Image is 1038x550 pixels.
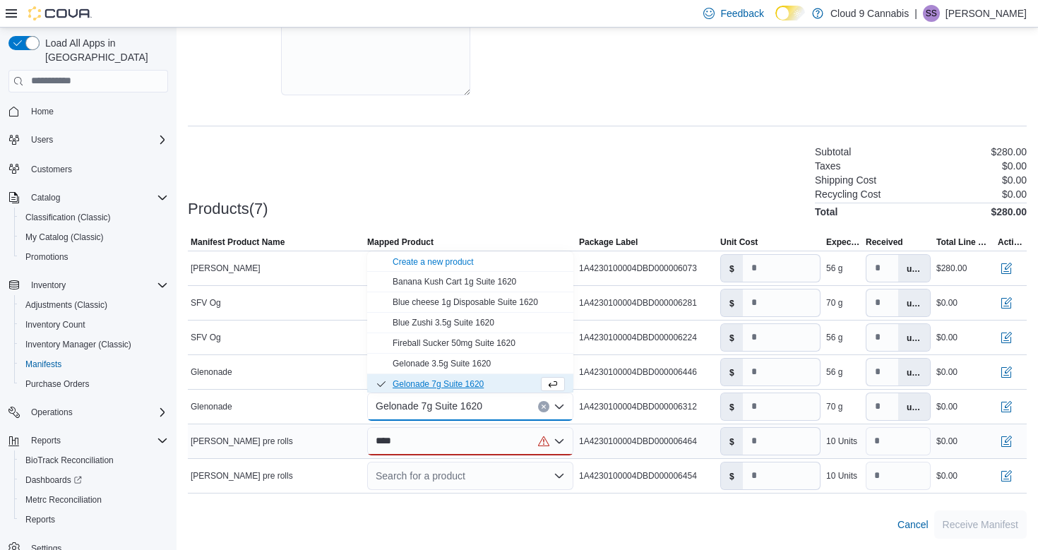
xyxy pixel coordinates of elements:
div: Sarbjot Singh [923,5,940,22]
span: Received [866,237,903,248]
p: | [914,5,917,22]
span: Reports [31,435,61,446]
button: Adjustments (Classic) [14,295,174,315]
span: Dashboards [20,472,168,489]
h6: Taxes [815,160,841,172]
span: SFV Og [191,297,221,309]
span: BioTrack Reconciliation [20,452,168,469]
span: Mapped Product [367,237,434,248]
button: Clear input [538,401,549,412]
div: $0.00 [936,297,958,309]
span: Unit Cost [720,237,758,248]
span: Inventory [25,277,168,294]
span: Home [31,106,54,117]
button: BioTrack Reconciliation [14,450,174,470]
button: Catalog [25,189,66,206]
a: Metrc Reconciliation [20,491,107,508]
span: BioTrack Reconciliation [25,455,114,466]
button: Operations [25,404,78,421]
a: Manifests [20,356,67,373]
span: 1A4230100004DBD000006281 [579,297,697,309]
button: Operations [3,402,174,422]
button: Classification (Classic) [14,208,174,227]
span: SS [926,5,937,22]
span: Actions [998,237,1024,248]
div: $0.00 [936,436,958,447]
button: Create a new product [393,256,474,268]
span: [PERSON_NAME] [191,263,261,274]
a: Purchase Orders [20,376,95,393]
p: $0.00 [1002,189,1027,200]
div: 56 g [826,263,842,274]
span: Expected [826,237,860,248]
span: Reports [20,511,168,528]
span: Purchase Orders [20,376,168,393]
input: Dark Mode [775,6,805,20]
a: Classification (Classic) [20,209,117,226]
span: Reports [25,432,168,449]
button: Fireball Sucker 50mg Suite 1620 [367,333,573,354]
button: Blue Zushi 3.5g Suite 1620 [367,313,573,333]
label: $ [721,428,743,455]
a: Reports [20,511,61,528]
div: 56 g [826,332,842,343]
span: Inventory Manager (Classic) [25,339,131,350]
span: Catalog [31,192,60,203]
button: Receive Manifest [934,510,1027,539]
span: My Catalog (Classic) [20,229,168,246]
span: Classification (Classic) [20,209,168,226]
span: Gelonade 7g Suite 1620 [393,379,484,389]
a: Adjustments (Classic) [20,297,113,313]
p: $0.00 [1002,174,1027,186]
button: Inventory Manager (Classic) [14,335,174,354]
span: Manifests [20,356,168,373]
span: Gelonade 3.5g Suite 1620 [393,359,491,369]
div: $0.00 [936,366,958,378]
span: Adjustments (Classic) [20,297,168,313]
button: Blue cheese 1g Disposable Suite 1620 [367,292,573,313]
button: Inventory [3,275,174,295]
a: Dashboards [20,472,88,489]
label: units [898,359,930,385]
span: Package Label [579,237,638,248]
span: Inventory [31,280,66,291]
label: $ [721,359,743,385]
span: Blue cheese 1g Disposable Suite 1620 [393,297,538,307]
a: Promotions [20,249,74,265]
a: Customers [25,161,78,178]
p: $0.00 [1002,160,1027,172]
span: Operations [25,404,168,421]
div: $0.00 [936,332,958,343]
span: SFV Og [191,332,221,343]
span: Classification (Classic) [25,212,111,223]
a: Inventory Count [20,316,91,333]
h6: Shipping Cost [815,174,876,186]
span: My Catalog (Classic) [25,232,104,243]
span: Users [31,134,53,145]
p: [PERSON_NAME] [945,5,1027,22]
button: Purchase Orders [14,374,174,394]
span: Inventory Count [25,319,85,330]
button: Reports [25,432,66,449]
span: Blue Zushi 3.5g Suite 1620 [393,318,494,328]
span: Home [25,102,168,120]
label: $ [721,289,743,316]
span: 1A4230100004DBD000006224 [579,332,697,343]
span: 1A4230100004DBD000006464 [579,436,697,447]
h4: Total [815,206,837,217]
span: Cancel [897,518,929,532]
a: Inventory Manager (Classic) [20,336,137,353]
span: Promotions [20,249,168,265]
label: $ [721,324,743,351]
span: Users [25,131,168,148]
label: units [898,289,930,316]
span: [PERSON_NAME] pre rolls [191,470,293,482]
button: Customers [3,158,174,179]
h3: Products(7) [188,201,268,217]
span: Adjustments (Classic) [25,299,107,311]
span: Banana Kush Cart 1g Suite 1620 [393,277,516,287]
label: $ [721,462,743,489]
span: 1A4230100004DBD000006454 [579,470,697,482]
span: 1A4230100004DBD000006446 [579,366,697,378]
span: Dashboards [25,474,82,486]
